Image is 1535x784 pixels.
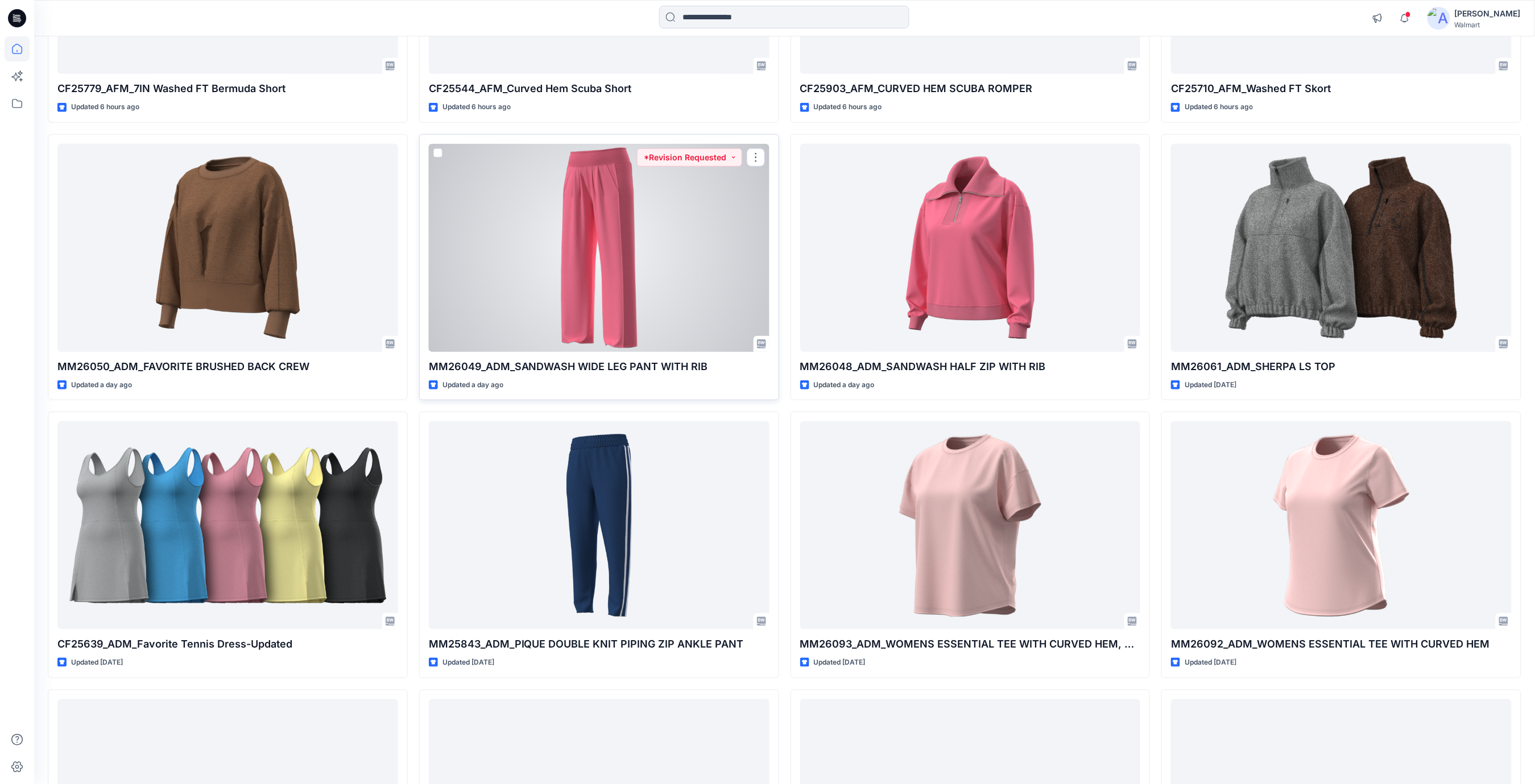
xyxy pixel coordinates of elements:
[1185,379,1236,391] p: Updated [DATE]
[1185,101,1253,113] p: Updated 6 hours ago
[429,636,769,652] p: MM25843_ADM_PIQUE DOUBLE KNIT PIPING ZIP ANKLE PANT
[1171,636,1512,652] p: MM26092_ADM_WOMENS ESSENTIAL TEE WITH CURVED HEM
[442,657,494,669] p: Updated [DATE]
[814,101,882,113] p: Updated 6 hours ago
[1171,81,1512,97] p: CF25710_AFM_Washed FT Skort
[814,657,866,669] p: Updated [DATE]
[429,81,769,97] p: CF25544_AFM_Curved Hem Scuba Short
[429,359,769,375] p: MM26049_ADM_SANDWASH WIDE LEG PANT WITH RIB
[800,359,1141,375] p: MM26048_ADM_SANDWASH HALF ZIP WITH RIB
[57,421,398,629] a: CF25639_ADM_Favorite Tennis Dress-Updated
[800,636,1141,652] p: MM26093_ADM_WOMENS ESSENTIAL TEE WITH CURVED HEM, BACK YOKE, & SPLIT BACK SEAM
[71,379,132,391] p: Updated a day ago
[800,81,1141,97] p: CF25903_AFM_CURVED HEM SCUBA ROMPER
[429,421,769,629] a: MM25843_ADM_PIQUE DOUBLE KNIT PIPING ZIP ANKLE PANT
[1171,359,1512,375] p: MM26061_ADM_SHERPA LS TOP
[1455,7,1521,20] div: [PERSON_NAME]
[1455,20,1521,29] div: Walmart
[57,81,398,97] p: CF25779_AFM_7IN Washed FT Bermuda Short
[1171,144,1512,352] a: MM26061_ADM_SHERPA LS TOP
[57,636,398,652] p: CF25639_ADM_Favorite Tennis Dress-Updated
[1171,421,1512,629] a: MM26092_ADM_WOMENS ESSENTIAL TEE WITH CURVED HEM
[1185,657,1236,669] p: Updated [DATE]
[71,101,139,113] p: Updated 6 hours ago
[57,144,398,352] a: MM26050_ADM_FAVORITE BRUSHED BACK CREW
[814,379,875,391] p: Updated a day ago
[71,657,123,669] p: Updated [DATE]
[800,421,1141,629] a: MM26093_ADM_WOMENS ESSENTIAL TEE WITH CURVED HEM, BACK YOKE, & SPLIT BACK SEAM
[1428,7,1450,30] img: avatar
[57,359,398,375] p: MM26050_ADM_FAVORITE BRUSHED BACK CREW
[442,101,511,113] p: Updated 6 hours ago
[800,144,1141,352] a: MM26048_ADM_SANDWASH HALF ZIP WITH RIB
[442,379,503,391] p: Updated a day ago
[429,144,769,352] a: MM26049_ADM_SANDWASH WIDE LEG PANT WITH RIB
